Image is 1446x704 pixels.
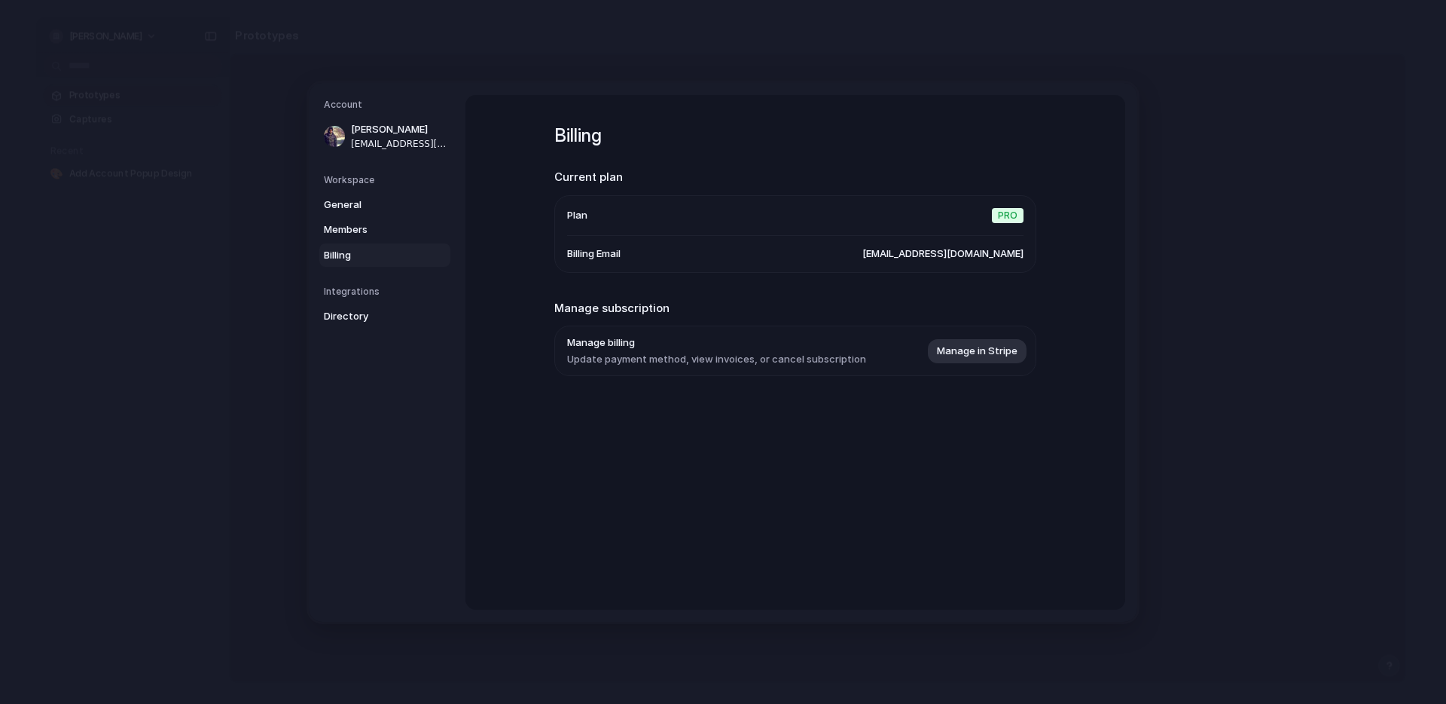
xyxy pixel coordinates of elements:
a: Billing [319,243,450,267]
h5: Account [324,98,450,112]
span: [PERSON_NAME] [351,122,447,137]
span: Members [324,222,420,237]
a: Directory [319,305,450,329]
h5: Integrations [324,285,450,298]
h1: Billing [554,122,1036,149]
span: Manage billing [567,335,866,350]
span: General [324,197,420,212]
h2: Manage subscription [554,299,1036,317]
a: [PERSON_NAME][EMAIL_ADDRESS][DOMAIN_NAME] [319,118,450,155]
h2: Current plan [554,169,1036,186]
h5: Workspace [324,173,450,186]
button: Manage in Stripe [928,338,1027,363]
a: Members [319,218,450,242]
span: Plan [567,207,587,222]
span: Pro [992,207,1023,222]
a: General [319,192,450,216]
span: Manage in Stripe [937,343,1017,358]
span: Directory [324,309,420,324]
span: Billing [324,247,420,262]
span: [EMAIL_ADDRESS][DOMAIN_NAME] [351,136,447,150]
span: Update payment method, view invoices, or cancel subscription [567,351,866,366]
span: Billing Email [567,246,621,261]
span: [EMAIL_ADDRESS][DOMAIN_NAME] [862,246,1023,261]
